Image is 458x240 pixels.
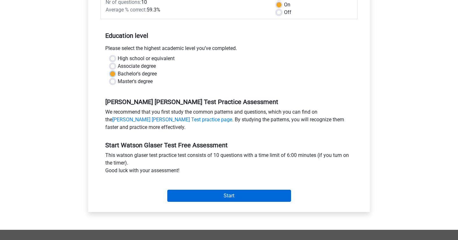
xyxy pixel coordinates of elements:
[167,190,291,202] input: Start
[105,29,353,42] h5: Education level
[284,9,291,16] label: Off
[106,7,147,13] span: Average % correct:
[101,152,357,177] div: This watson glaser test practice test consists of 10 questions with a time limit of 6:00 minutes ...
[284,1,290,9] label: On
[118,62,156,70] label: Associate degree
[101,6,272,14] div: 59.3%
[101,108,357,134] div: We recommend that you first study the common patterns and questions, which you can find on the . ...
[118,78,153,85] label: Master's degree
[101,45,357,55] div: Please select the highest academic level you’ve completed.
[112,116,232,123] a: [PERSON_NAME] [PERSON_NAME] Test practice page
[118,70,157,78] label: Bachelor's degree
[105,141,353,149] h5: Start Watson Glaser Test Free Assessment
[118,55,175,62] label: High school or equivalent
[105,98,353,106] h5: [PERSON_NAME] [PERSON_NAME] Test Practice Assessment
